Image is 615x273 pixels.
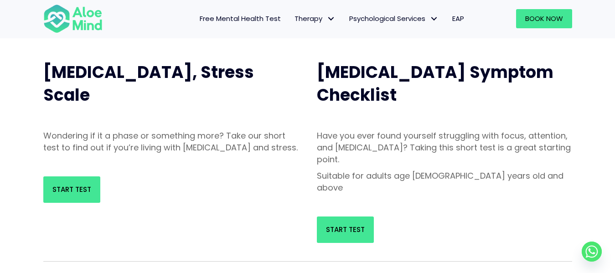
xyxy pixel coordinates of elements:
span: Therapy [295,14,336,23]
p: Suitable for adults age [DEMOGRAPHIC_DATA] years old and above [317,170,572,194]
a: Psychological ServicesPsychological Services: submenu [342,9,445,28]
span: Start Test [52,185,91,194]
span: Psychological Services [349,14,439,23]
a: Whatsapp [582,242,602,262]
a: Start Test [43,176,100,203]
span: Therapy: submenu [325,12,338,26]
span: [MEDICAL_DATA] Symptom Checklist [317,61,553,107]
img: Aloe mind Logo [43,4,103,34]
span: Free Mental Health Test [200,14,281,23]
a: TherapyTherapy: submenu [288,9,342,28]
span: Book Now [525,14,563,23]
a: EAP [445,9,471,28]
span: EAP [452,14,464,23]
a: Book Now [516,9,572,28]
a: Free Mental Health Test [193,9,288,28]
nav: Menu [114,9,471,28]
span: [MEDICAL_DATA], Stress Scale [43,61,254,107]
span: Psychological Services: submenu [428,12,441,26]
span: Start Test [326,225,365,234]
p: Wondering if it a phase or something more? Take our short test to find out if you’re living with ... [43,130,299,154]
a: Start Test [317,216,374,243]
p: Have you ever found yourself struggling with focus, attention, and [MEDICAL_DATA]? Taking this sh... [317,130,572,165]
